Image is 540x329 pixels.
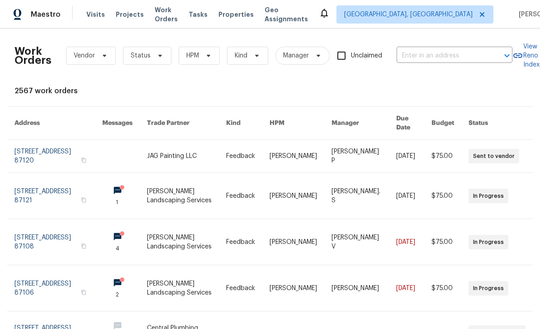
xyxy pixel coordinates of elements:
[140,173,219,219] td: [PERSON_NAME] Landscaping Services
[116,10,144,19] span: Projects
[31,10,61,19] span: Maestro
[219,265,262,311] td: Feedback
[219,219,262,265] td: Feedback
[324,140,389,173] td: [PERSON_NAME] P
[262,173,324,219] td: [PERSON_NAME]
[140,219,219,265] td: [PERSON_NAME] Landscaping Services
[324,219,389,265] td: [PERSON_NAME] V
[424,107,461,140] th: Budget
[344,10,473,19] span: [GEOGRAPHIC_DATA], [GEOGRAPHIC_DATA]
[501,49,513,62] button: Open
[389,107,424,140] th: Due Date
[324,107,389,140] th: Manager
[351,51,382,61] span: Unclaimed
[512,42,540,69] a: View Reno Index
[397,49,487,63] input: Enter in an address
[324,173,389,219] td: [PERSON_NAME]. S
[283,51,309,60] span: Manager
[218,10,254,19] span: Properties
[235,51,247,60] span: Kind
[131,51,151,60] span: Status
[14,86,526,95] div: 2567 work orders
[262,219,324,265] td: [PERSON_NAME]
[80,242,88,250] button: Copy Address
[140,107,219,140] th: Trade Partner
[80,156,88,164] button: Copy Address
[262,107,324,140] th: HPM
[262,140,324,173] td: [PERSON_NAME]
[262,265,324,311] td: [PERSON_NAME]
[219,173,262,219] td: Feedback
[140,265,219,311] td: [PERSON_NAME] Landscaping Services
[140,140,219,173] td: JAG Painting LLC
[80,288,88,296] button: Copy Address
[14,47,52,65] h2: Work Orders
[219,107,262,140] th: Kind
[155,5,178,24] span: Work Orders
[95,107,140,140] th: Messages
[86,10,105,19] span: Visits
[219,140,262,173] td: Feedback
[80,196,88,204] button: Copy Address
[324,265,389,311] td: [PERSON_NAME]
[7,107,95,140] th: Address
[74,51,95,60] span: Vendor
[189,11,208,18] span: Tasks
[265,5,308,24] span: Geo Assignments
[461,107,533,140] th: Status
[186,51,199,60] span: HPM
